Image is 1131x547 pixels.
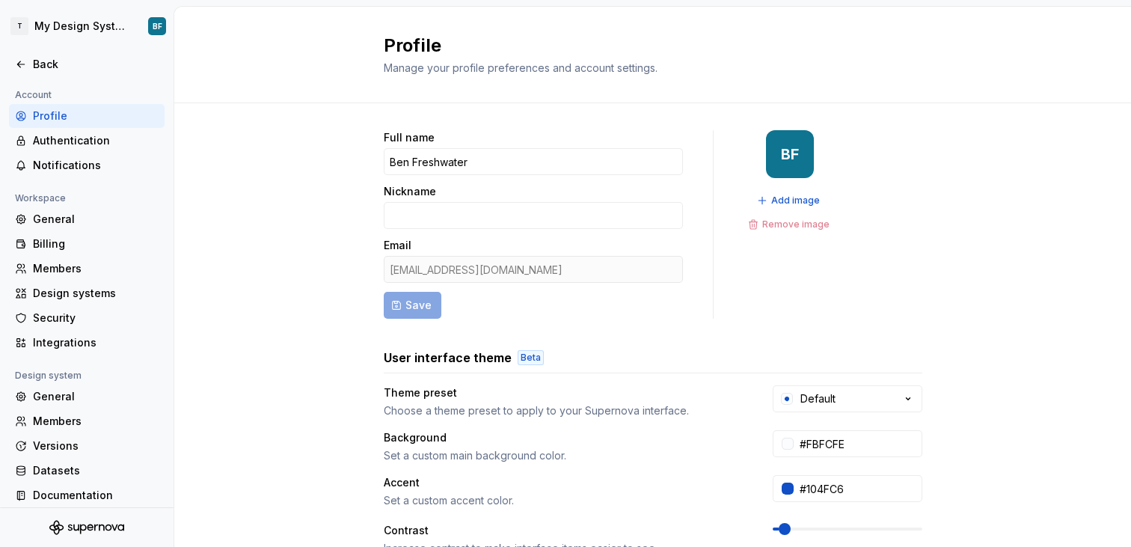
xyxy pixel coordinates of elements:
[9,459,165,483] a: Datasets
[34,19,130,34] div: My Design System
[9,409,165,433] a: Members
[153,20,162,32] div: BF
[384,448,746,463] div: Set a custom main background color.
[384,184,436,199] label: Nickname
[9,52,165,76] a: Back
[800,391,836,406] div: Default
[771,195,820,207] span: Add image
[33,389,159,404] div: General
[33,109,159,123] div: Profile
[9,434,165,458] a: Versions
[384,475,746,490] div: Accent
[753,190,827,211] button: Add image
[9,257,165,281] a: Members
[384,61,658,74] span: Manage your profile preferences and account settings.
[33,57,159,72] div: Back
[9,232,165,256] a: Billing
[33,438,159,453] div: Versions
[9,367,88,385] div: Design system
[9,306,165,330] a: Security
[33,261,159,276] div: Members
[384,430,746,445] div: Background
[384,238,411,253] label: Email
[33,311,159,326] div: Security
[794,475,922,502] input: #104FC6
[781,148,799,160] div: BF
[518,350,544,365] div: Beta
[33,286,159,301] div: Design systems
[10,17,28,35] div: T
[9,86,58,104] div: Account
[9,129,165,153] a: Authentication
[33,414,159,429] div: Members
[9,483,165,507] a: Documentation
[9,207,165,231] a: General
[384,523,746,538] div: Contrast
[9,104,165,128] a: Profile
[3,10,171,43] button: TMy Design SystemBF
[33,158,159,173] div: Notifications
[33,335,159,350] div: Integrations
[384,130,435,145] label: Full name
[384,349,512,367] h3: User interface theme
[384,403,746,418] div: Choose a theme preset to apply to your Supernova interface.
[9,281,165,305] a: Design systems
[9,385,165,409] a: General
[9,331,165,355] a: Integrations
[33,463,159,478] div: Datasets
[33,212,159,227] div: General
[33,133,159,148] div: Authentication
[9,153,165,177] a: Notifications
[384,493,746,508] div: Set a custom accent color.
[384,34,904,58] h2: Profile
[384,385,746,400] div: Theme preset
[49,520,124,535] svg: Supernova Logo
[33,488,159,503] div: Documentation
[794,430,922,457] input: #FFFFFF
[33,236,159,251] div: Billing
[773,385,922,412] button: Default
[9,189,72,207] div: Workspace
